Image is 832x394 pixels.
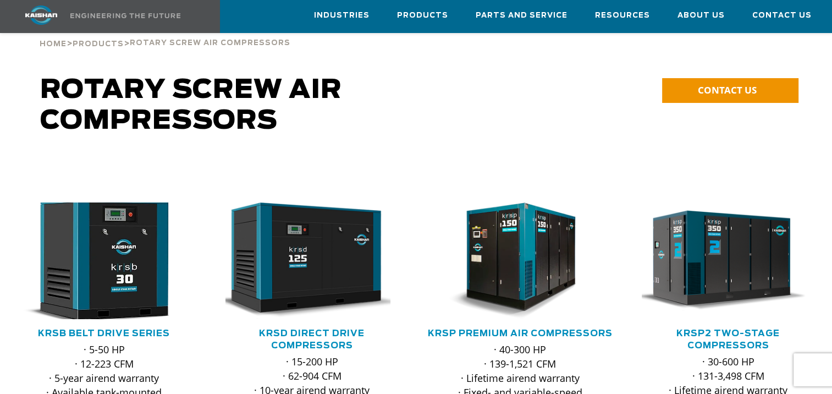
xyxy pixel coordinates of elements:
a: CONTACT US [662,78,798,103]
a: Parts and Service [476,1,567,30]
span: Products [73,41,124,48]
div: krsp150 [434,203,607,319]
span: Parts and Service [476,9,567,22]
div: krsp350 [642,203,814,319]
a: KRSP Premium Air Compressors [428,329,613,338]
div: krsb30 [18,203,190,319]
img: krsd125 [217,203,390,319]
a: Home [40,39,67,48]
img: Engineering the future [70,13,180,18]
span: Contact Us [752,9,812,22]
a: KRSB Belt Drive Series [38,329,170,338]
span: Resources [595,9,650,22]
a: Products [397,1,448,30]
a: Contact Us [752,1,812,30]
a: KRSP2 Two-Stage Compressors [676,329,780,350]
a: Industries [314,1,370,30]
span: About Us [677,9,725,22]
span: Rotary Screw Air Compressors [130,40,290,47]
span: CONTACT US [697,84,756,96]
img: krsb30 [1,196,191,325]
a: KRSD Direct Drive Compressors [259,329,365,350]
img: krsp150 [426,203,599,319]
a: Resources [595,1,650,30]
span: Industries [314,9,370,22]
a: Products [73,39,124,48]
div: krsd125 [225,203,398,319]
span: Products [397,9,448,22]
span: Home [40,41,67,48]
a: About Us [677,1,725,30]
img: krsp350 [633,203,807,319]
span: Rotary Screw Air Compressors [40,77,342,134]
